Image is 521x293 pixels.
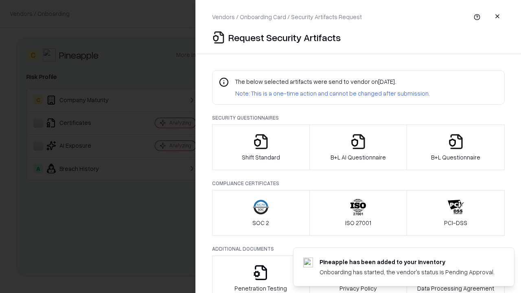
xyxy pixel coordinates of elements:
p: Shift Standard [242,153,280,162]
button: PCI-DSS [407,190,505,236]
p: Privacy Policy [339,284,377,293]
p: B+L Questionnaire [431,153,480,162]
p: Security Questionnaires [212,114,505,121]
p: Penetration Testing [234,284,287,293]
p: B+L AI Questionnaire [331,153,386,162]
p: Compliance Certificates [212,180,505,187]
p: Vendors / Onboarding Card / Security Artifacts Request [212,13,362,21]
p: SOC 2 [252,219,269,227]
div: Pineapple has been added to your inventory [320,258,495,266]
img: pineappleenergy.com [303,258,313,267]
button: B+L AI Questionnaire [309,125,407,170]
p: The below selected artifacts were send to vendor on [DATE] . [235,77,430,86]
p: Note: This is a one-time action and cannot be changed after submission. [235,89,430,98]
p: Request Security Artifacts [228,31,341,44]
p: PCI-DSS [444,219,467,227]
button: ISO 27001 [309,190,407,236]
div: Onboarding has started, the vendor's status is Pending Approval. [320,268,495,276]
button: SOC 2 [212,190,310,236]
p: Additional Documents [212,245,505,252]
button: B+L Questionnaire [407,125,505,170]
button: Shift Standard [212,125,310,170]
p: Data Processing Agreement [417,284,494,293]
p: ISO 27001 [345,219,371,227]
